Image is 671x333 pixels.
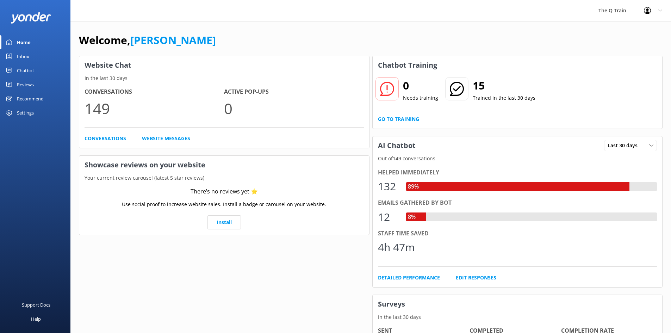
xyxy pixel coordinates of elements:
[378,229,657,238] div: Staff time saved
[207,215,241,229] a: Install
[17,35,31,49] div: Home
[373,155,663,162] p: Out of 149 conversations
[11,12,51,24] img: yonder-white-logo.png
[85,135,126,142] a: Conversations
[17,92,44,106] div: Recommend
[378,209,399,226] div: 12
[17,49,29,63] div: Inbox
[378,115,419,123] a: Go to Training
[17,63,34,78] div: Chatbot
[373,313,663,321] p: In the last 30 days
[378,239,415,256] div: 4h 47m
[373,56,442,74] h3: Chatbot Training
[406,212,417,222] div: 8%
[122,201,326,208] p: Use social proof to increase website sales. Install a badge or carousel on your website.
[79,156,369,174] h3: Showcase reviews on your website
[224,97,364,120] p: 0
[378,274,440,282] a: Detailed Performance
[79,174,369,182] p: Your current review carousel (latest 5 star reviews)
[378,198,657,208] div: Emails gathered by bot
[79,74,369,82] p: In the last 30 days
[406,182,421,191] div: 89%
[224,87,364,97] h4: Active Pop-ups
[473,77,535,94] h2: 15
[608,142,642,149] span: Last 30 days
[130,33,216,47] a: [PERSON_NAME]
[378,168,657,177] div: Helped immediately
[17,78,34,92] div: Reviews
[31,312,41,326] div: Help
[79,32,216,49] h1: Welcome,
[79,56,369,74] h3: Website Chat
[22,298,50,312] div: Support Docs
[17,106,34,120] div: Settings
[191,187,258,196] div: There’s no reviews yet ⭐
[456,274,496,282] a: Edit Responses
[473,94,535,102] p: Trained in the last 30 days
[85,97,224,120] p: 149
[85,87,224,97] h4: Conversations
[373,136,421,155] h3: AI Chatbot
[378,178,399,195] div: 132
[403,94,438,102] p: Needs training
[142,135,190,142] a: Website Messages
[403,77,438,94] h2: 0
[373,295,663,313] h3: Surveys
